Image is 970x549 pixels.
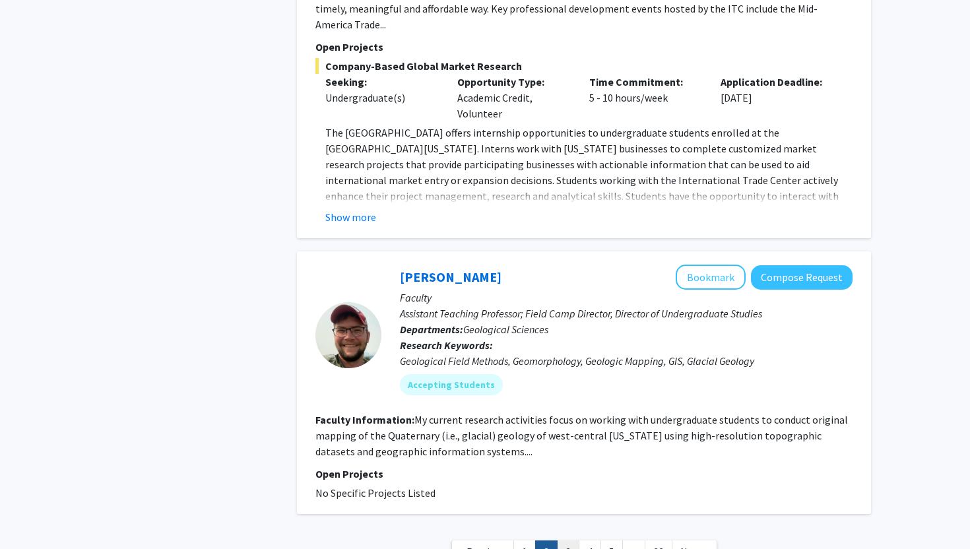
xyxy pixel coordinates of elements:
div: 5 - 10 hours/week [579,74,711,121]
span: Geological Sciences [463,323,548,336]
b: Faculty Information: [315,413,414,426]
p: Faculty [400,290,853,306]
span: Company-Based Global Market Research [315,58,853,74]
a: [PERSON_NAME] [400,269,501,285]
p: Open Projects [315,39,853,55]
b: Departments: [400,323,463,336]
button: Show more [325,209,376,225]
div: Academic Credit, Volunteer [447,74,579,121]
fg-read-more: My current research activities focus on working with undergraduate students to conduct original m... [315,413,848,458]
p: Application Deadline: [721,74,833,90]
p: Seeking: [325,74,437,90]
p: Open Projects [315,466,853,482]
div: [DATE] [711,74,843,121]
span: No Specific Projects Listed [315,486,436,500]
div: Undergraduate(s) [325,90,437,106]
iframe: Chat [10,490,56,539]
p: Time Commitment: [589,74,701,90]
button: Add Nathan Hopkins to Bookmarks [676,265,746,290]
button: Compose Request to Nathan Hopkins [751,265,853,290]
mat-chip: Accepting Students [400,374,503,395]
p: Opportunity Type: [457,74,569,90]
p: Assistant Teaching Professor; Field Camp Director, Director of Undergraduate Studies [400,306,853,321]
p: The [GEOGRAPHIC_DATA] offers internship opportunities to undergraduate students enrolled at the [... [325,125,853,220]
b: Research Keywords: [400,339,493,352]
div: Geological Field Methods, Geomorphology, Geologic Mapping, GIS, Glacial Geology [400,353,853,369]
